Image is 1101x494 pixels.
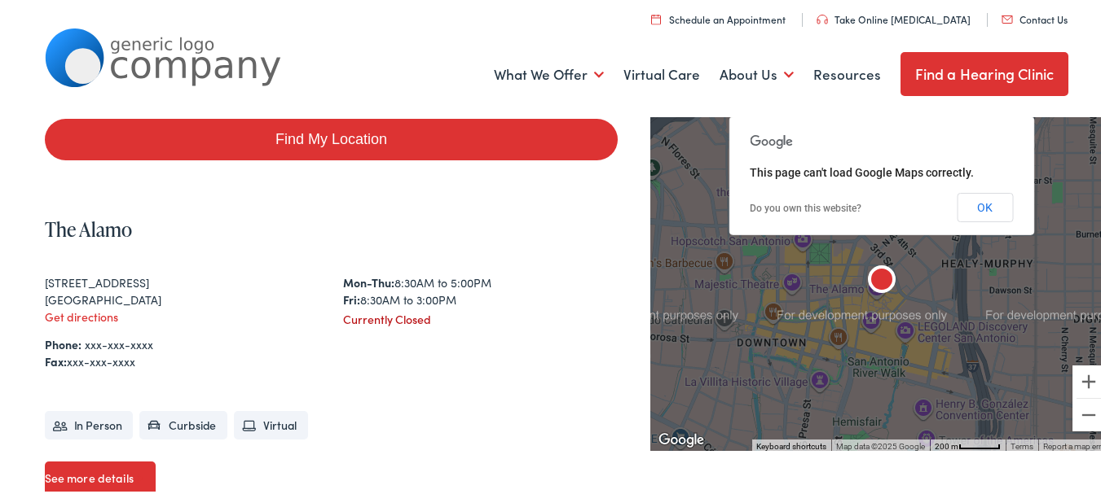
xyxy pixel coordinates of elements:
li: Virtual [234,409,308,437]
div: Currently Closed [343,308,619,326]
img: utility icon [817,12,828,22]
a: What We Offer [494,42,604,103]
a: Find My Location [45,116,619,158]
strong: Phone: [45,334,81,350]
a: Contact Us [1002,10,1068,24]
div: [GEOGRAPHIC_DATA] [45,289,320,306]
a: See more details [45,459,156,493]
a: Virtual Care [623,42,700,103]
a: About Us [720,42,794,103]
a: The Alamo [45,213,132,240]
li: Curbside [139,409,227,437]
a: Open this area in Google Maps (opens a new window) [654,427,708,448]
span: Map data ©2025 Google [836,439,925,448]
a: Take Online [MEDICAL_DATA] [817,10,971,24]
strong: Fri: [343,289,360,305]
a: Terms (opens in new tab) [1011,439,1033,448]
img: Google [654,427,708,448]
img: utility icon [651,11,661,22]
strong: Fax: [45,351,67,367]
strong: Mon-Thu: [343,272,394,288]
a: xxx-xxx-xxxx [85,334,153,350]
img: utility icon [1002,13,1013,21]
a: Find a Hearing Clinic [901,50,1069,94]
div: 8:30AM to 5:00PM 8:30AM to 3:00PM [343,272,619,306]
button: OK [957,190,1013,220]
a: Get directions [45,306,118,322]
a: Do you own this website? [750,200,861,212]
li: In Person [45,409,134,437]
span: 200 m [935,439,958,448]
button: Map Scale: 200 m per 48 pixels [930,437,1006,448]
span: This page can't load Google Maps correctly. [750,164,974,177]
a: Schedule an Appointment [651,10,786,24]
div: The Alamo [862,260,901,299]
div: xxx-xxx-xxxx [45,351,619,368]
a: Resources [813,42,881,103]
div: [STREET_ADDRESS] [45,272,320,289]
button: Keyboard shortcuts [756,439,826,450]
